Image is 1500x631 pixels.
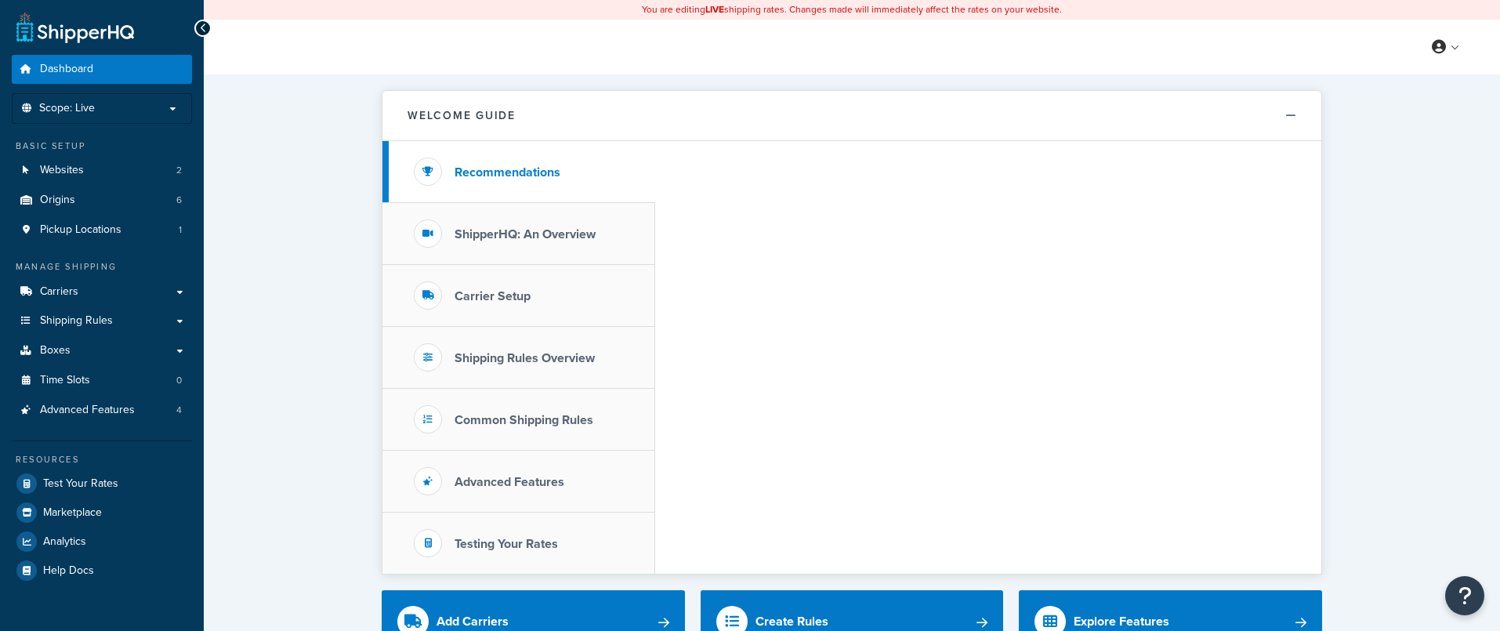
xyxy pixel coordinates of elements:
[382,91,1321,141] button: Welcome Guide
[12,499,192,527] a: Marketplace
[176,164,182,177] span: 2
[179,223,182,237] span: 1
[12,528,192,556] a: Analytics
[12,336,192,365] a: Boxes
[40,285,78,299] span: Carriers
[455,351,595,365] h3: Shipping Rules Overview
[40,63,93,76] span: Dashboard
[176,374,182,387] span: 0
[12,306,192,335] a: Shipping Rules
[455,165,560,180] h3: Recommendations
[455,537,558,551] h3: Testing Your Rates
[39,102,95,115] span: Scope: Live
[40,374,90,387] span: Time Slots
[12,140,192,153] div: Basic Setup
[40,164,84,177] span: Websites
[40,344,71,357] span: Boxes
[40,404,135,417] span: Advanced Features
[705,2,724,16] b: LIVE
[12,396,192,425] li: Advanced Features
[12,216,192,245] li: Pickup Locations
[455,413,593,427] h3: Common Shipping Rules
[12,396,192,425] a: Advanced Features4
[12,366,192,395] a: Time Slots0
[455,227,596,241] h3: ShipperHQ: An Overview
[12,55,192,84] a: Dashboard
[43,535,86,549] span: Analytics
[43,564,94,578] span: Help Docs
[1445,576,1484,615] button: Open Resource Center
[12,277,192,306] a: Carriers
[176,194,182,207] span: 6
[12,453,192,466] div: Resources
[12,156,192,185] a: Websites2
[12,216,192,245] a: Pickup Locations1
[43,477,118,491] span: Test Your Rates
[40,314,113,328] span: Shipping Rules
[408,110,516,121] h2: Welcome Guide
[12,557,192,585] a: Help Docs
[40,194,75,207] span: Origins
[12,186,192,215] li: Origins
[43,506,102,520] span: Marketplace
[455,289,531,303] h3: Carrier Setup
[12,260,192,274] div: Manage Shipping
[455,475,564,489] h3: Advanced Features
[12,470,192,498] a: Test Your Rates
[176,404,182,417] span: 4
[12,156,192,185] li: Websites
[40,223,121,237] span: Pickup Locations
[12,366,192,395] li: Time Slots
[12,186,192,215] a: Origins6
